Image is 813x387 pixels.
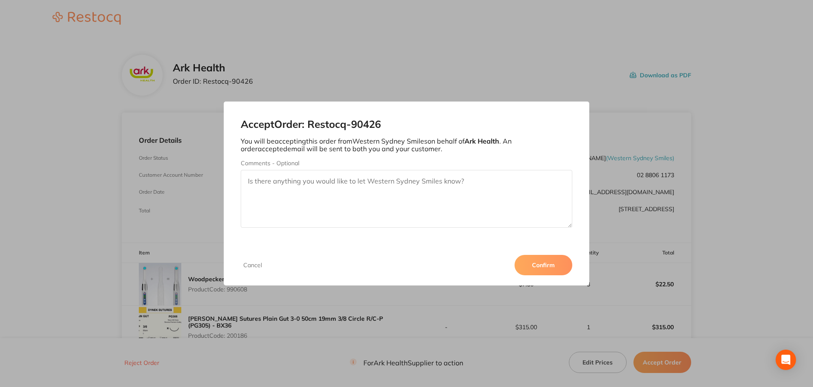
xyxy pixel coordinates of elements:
div: Open Intercom Messenger [776,350,796,370]
h2: Accept Order: Restocq- 90426 [241,119,573,130]
b: Ark Health [464,137,499,145]
label: Comments - Optional [241,160,573,167]
button: Confirm [515,255,572,275]
p: You will be accepting this order from Western Sydney Smiles on behalf of . An order accepted emai... [241,137,573,153]
button: Cancel [241,261,264,269]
